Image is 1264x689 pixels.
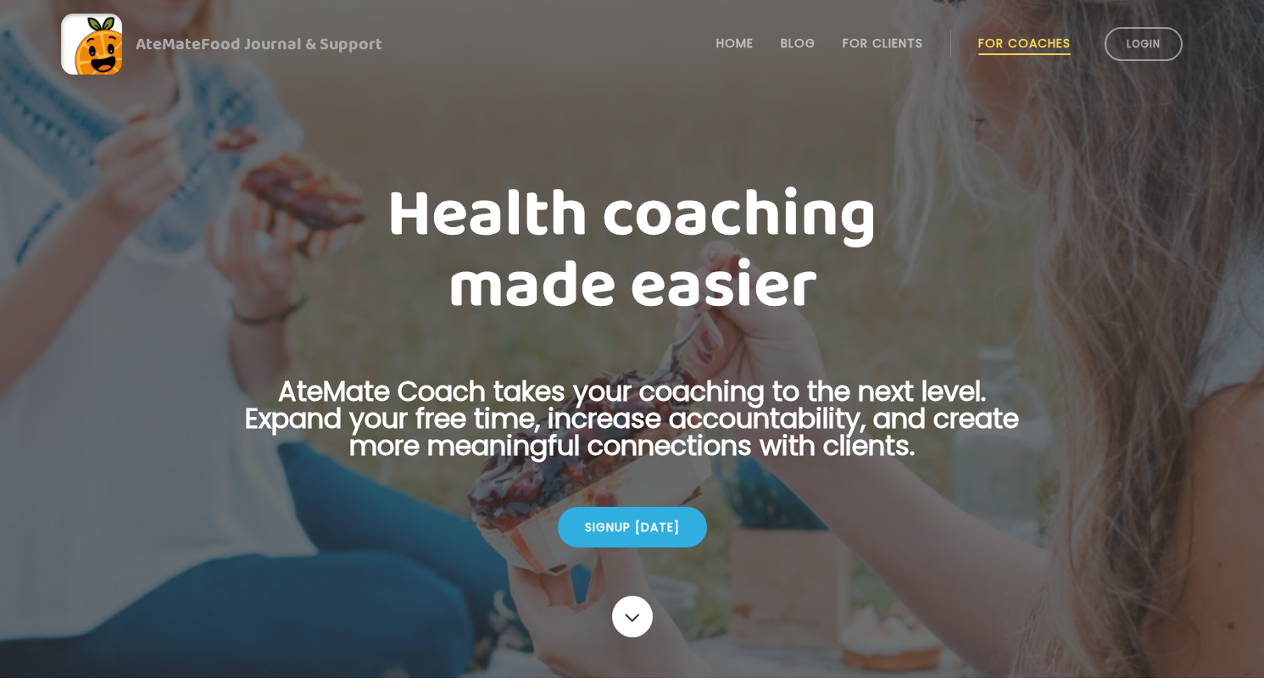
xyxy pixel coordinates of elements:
a: For Clients [843,36,923,50]
div: Signup [DATE] [558,507,707,547]
a: For Coaches [978,36,1071,50]
a: AteMateFood Journal & Support [61,14,1203,75]
h1: Health coaching made easier [219,180,1046,322]
div: AteMate [122,31,382,58]
a: Blog [781,36,816,50]
a: Login [1105,27,1183,61]
a: Home [716,36,754,50]
span: Food Journal & Support [201,31,382,58]
p: AteMate Coach takes your coaching to the next level. Expand your free time, increase accountabili... [219,378,1046,480]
